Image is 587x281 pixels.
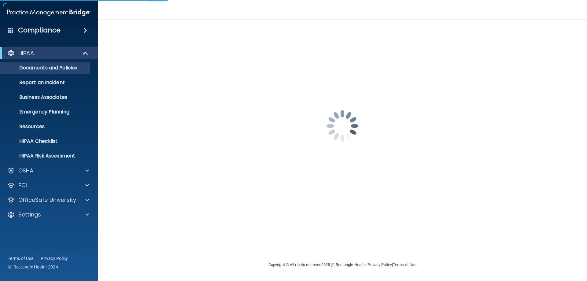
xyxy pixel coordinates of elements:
[4,65,87,71] p: Documents and Policies
[7,167,89,174] a: OSHA
[41,255,68,261] a: Privacy Policy
[8,255,33,261] a: Terms of Use
[393,262,416,267] a: Terms of Use
[312,95,373,157] img: spinner.e123f6fc.gif
[367,262,392,267] a: Privacy Policy
[7,211,89,218] a: Settings
[18,196,76,204] p: OfficeSafe University
[18,26,61,35] h4: Compliance
[4,79,87,86] p: Report an Incident
[7,50,89,57] a: HIPAA
[4,109,87,115] p: Emergency Planning
[8,264,58,270] span: Ⓒ Rectangle Health 2024
[7,196,89,204] a: OfficeSafe University
[4,94,87,100] p: Business Associates
[231,255,454,275] div: Copyright © All rights reserved 2025 @ Rectangle Health | |
[18,167,34,174] p: OSHA
[18,182,27,189] p: PCI
[7,6,90,19] img: PMB logo
[4,138,87,144] p: HIPAA Checklist
[7,182,89,189] a: PCI
[4,153,87,159] p: HIPAA Risk Assessment
[18,50,34,57] p: HIPAA
[4,124,87,130] p: Resources
[18,211,41,218] p: Settings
